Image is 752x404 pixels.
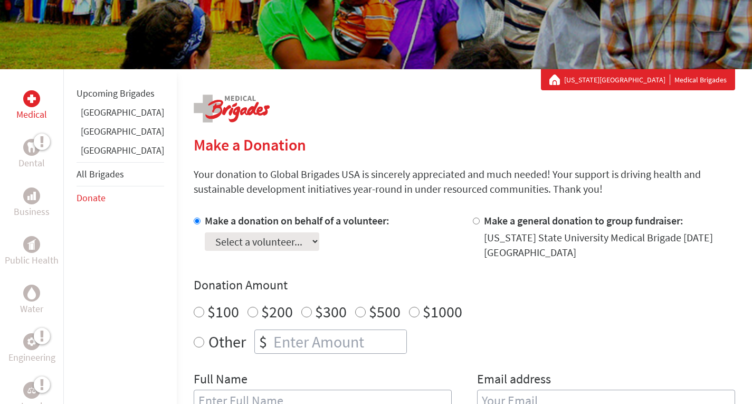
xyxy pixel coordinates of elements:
[81,144,164,156] a: [GEOGRAPHIC_DATA]
[23,139,40,156] div: Dental
[27,287,36,299] img: Water
[208,330,246,354] label: Other
[16,107,47,122] p: Medical
[484,214,683,227] label: Make a general donation to group fundraiser:
[16,90,47,122] a: MedicalMedical
[205,214,389,227] label: Make a donation on behalf of a volunteer:
[23,187,40,204] div: Business
[564,74,670,85] a: [US_STATE][GEOGRAPHIC_DATA]
[315,302,347,322] label: $300
[77,82,164,105] li: Upcoming Brigades
[81,125,164,137] a: [GEOGRAPHIC_DATA]
[369,302,401,322] label: $500
[5,253,59,268] p: Public Health
[423,302,462,322] label: $1000
[27,95,36,103] img: Medical
[14,187,50,219] a: BusinessBusiness
[484,230,735,260] div: [US_STATE] State University Medical Brigade [DATE] [GEOGRAPHIC_DATA]
[207,302,239,322] label: $100
[77,143,164,162] li: Panama
[27,337,36,346] img: Engineering
[549,74,727,85] div: Medical Brigades
[23,333,40,350] div: Engineering
[477,371,551,390] label: Email address
[77,87,155,99] a: Upcoming Brigades
[261,302,293,322] label: $200
[23,90,40,107] div: Medical
[27,239,36,250] img: Public Health
[27,387,36,393] img: Legal Empowerment
[194,135,735,154] h2: Make a Donation
[81,106,164,118] a: [GEOGRAPHIC_DATA]
[77,168,124,180] a: All Brigades
[23,382,40,399] div: Legal Empowerment
[194,167,735,196] p: Your donation to Global Brigades USA is sincerely appreciated and much needed! Your support is dr...
[23,236,40,253] div: Public Health
[194,95,270,123] img: logo-medical.png
[14,204,50,219] p: Business
[77,162,164,186] li: All Brigades
[5,236,59,268] a: Public HealthPublic Health
[194,371,248,390] label: Full Name
[20,302,43,316] p: Water
[255,330,271,353] div: $
[194,277,735,294] h4: Donation Amount
[18,156,45,171] p: Dental
[20,285,43,316] a: WaterWater
[8,350,55,365] p: Engineering
[18,139,45,171] a: DentalDental
[77,124,164,143] li: Guatemala
[77,105,164,124] li: Ghana
[77,192,106,204] a: Donate
[271,330,406,353] input: Enter Amount
[27,192,36,200] img: Business
[8,333,55,365] a: EngineeringEngineering
[23,285,40,302] div: Water
[77,186,164,210] li: Donate
[27,142,36,152] img: Dental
